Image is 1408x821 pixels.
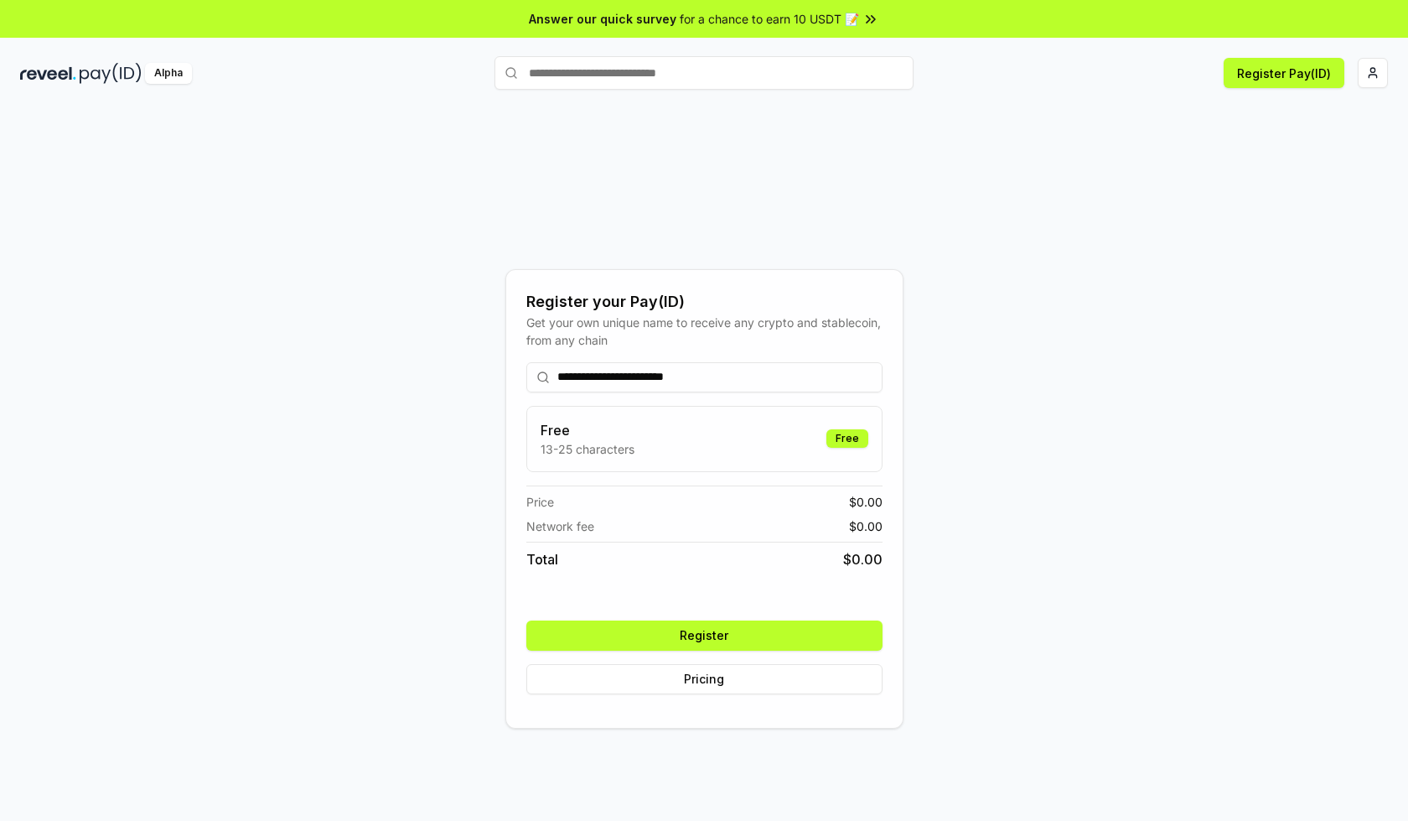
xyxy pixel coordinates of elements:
span: $ 0.00 [849,493,883,511]
div: Free [826,429,868,448]
div: Get your own unique name to receive any crypto and stablecoin, from any chain [526,314,883,349]
span: Total [526,549,558,569]
span: $ 0.00 [849,517,883,535]
div: Alpha [145,63,192,84]
span: $ 0.00 [843,549,883,569]
button: Pricing [526,664,883,694]
button: Register Pay(ID) [1224,58,1344,88]
img: reveel_dark [20,63,76,84]
div: Register your Pay(ID) [526,290,883,314]
button: Register [526,621,883,651]
span: Answer our quick survey [529,10,676,28]
p: 13-25 characters [541,440,634,458]
span: for a chance to earn 10 USDT 📝 [680,10,859,28]
span: Price [526,493,554,511]
span: Network fee [526,517,594,535]
img: pay_id [80,63,142,84]
h3: Free [541,420,634,440]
